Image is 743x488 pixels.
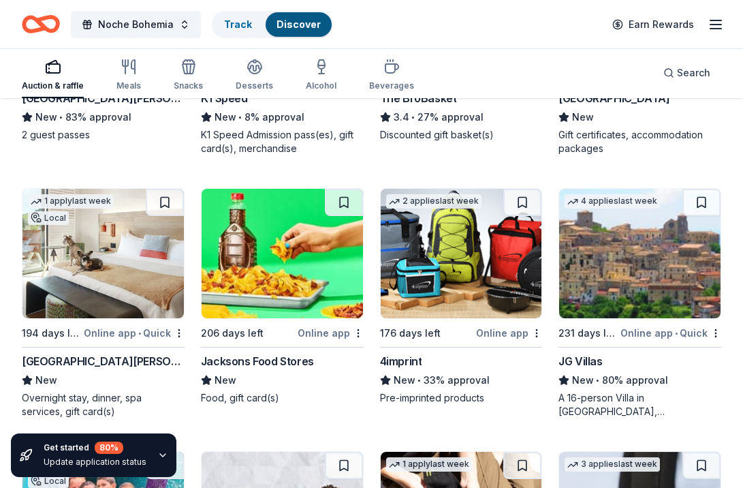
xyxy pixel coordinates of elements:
[44,442,146,454] div: Get started
[476,324,542,341] div: Online app
[22,128,185,142] div: 2 guest passes
[558,188,721,418] a: Image for JG Villas4 applieslast week231 days leftOnline app•QuickJG VillasNew•80% approvalA 16-p...
[224,18,252,30] a: Track
[417,375,421,386] span: •
[369,53,414,98] button: Beverages
[212,11,333,38] button: TrackDiscover
[380,391,543,405] div: Pre-imprinted products
[620,324,721,341] div: Online app Quick
[394,109,409,125] span: 3.4
[28,194,114,209] div: 1 apply last week
[116,53,141,98] button: Meals
[559,189,721,318] img: Image for JG Villas
[306,53,336,98] button: Alcohol
[236,80,273,91] div: Desserts
[380,128,543,142] div: Discounted gift basket(s)
[565,457,660,472] div: 3 applies last week
[201,109,364,125] div: 8% approval
[201,353,314,369] div: Jacksons Food Stores
[201,90,248,106] div: K1 Speed
[652,59,721,87] button: Search
[394,372,415,388] span: New
[380,372,543,388] div: 33% approval
[298,324,364,341] div: Online app
[201,188,364,405] a: Image for Jacksons Food Stores206 days leftOnline appJacksons Food StoresNewFood, gift card(s)
[411,112,415,123] span: •
[558,325,618,341] div: 231 days left
[380,188,543,405] a: Image for 4imprint2 applieslast week176 days leftOnline app4imprintNew•33% approvalPre-imprinted ...
[558,353,602,369] div: JG Villas
[22,8,60,40] a: Home
[201,391,364,405] div: Food, gift card(s)
[597,375,600,386] span: •
[238,112,242,123] span: •
[35,372,57,388] span: New
[138,328,141,339] span: •
[380,109,543,125] div: 27% approval
[677,65,710,81] span: Search
[22,189,184,318] img: Image for Hotel San Luis Obispo
[386,457,472,472] div: 1 apply last week
[22,391,185,418] div: Overnight stay, dinner, spa services, gift card(s)
[98,16,174,33] span: Noche Bohemia
[380,353,422,369] div: 4imprint
[35,109,57,125] span: New
[28,211,69,225] div: Local
[558,372,721,388] div: 80% approval
[675,328,678,339] span: •
[369,80,414,91] div: Beverages
[202,189,363,318] img: Image for Jacksons Food Stores
[174,80,203,91] div: Snacks
[380,90,457,106] div: The BroBasket
[95,442,123,454] div: 80 %
[22,325,81,341] div: 194 days left
[558,90,669,106] div: [GEOGRAPHIC_DATA]
[381,189,542,318] img: Image for 4imprint
[558,391,721,418] div: A 16-person Villa in [GEOGRAPHIC_DATA], [GEOGRAPHIC_DATA], [GEOGRAPHIC_DATA] for 7days/6nights (R...
[215,372,236,388] span: New
[215,109,236,125] span: New
[71,11,201,38] button: Noche Bohemia
[174,53,203,98] button: Snacks
[572,109,594,125] span: New
[116,80,141,91] div: Meals
[604,12,702,37] a: Earn Rewards
[44,457,146,468] div: Update application status
[558,128,721,155] div: Gift certificates, accommodation packages
[59,112,63,123] span: •
[84,324,185,341] div: Online app Quick
[386,194,481,209] div: 2 applies last week
[22,188,185,418] a: Image for Hotel San Luis Obispo1 applylast weekLocal194 days leftOnline app•Quick[GEOGRAPHIC_DATA...
[380,325,441,341] div: 176 days left
[22,109,185,125] div: 83% approval
[236,53,273,98] button: Desserts
[201,325,264,341] div: 206 days left
[22,90,185,106] div: [GEOGRAPHIC_DATA][PERSON_NAME]
[306,80,336,91] div: Alcohol
[22,53,84,98] button: Auction & raffle
[565,194,660,209] div: 4 applies last week
[572,372,594,388] span: New
[22,80,84,91] div: Auction & raffle
[201,128,364,155] div: K1 Speed Admission pass(es), gift card(s), merchandise
[22,353,185,369] div: [GEOGRAPHIC_DATA][PERSON_NAME]
[276,18,321,30] a: Discover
